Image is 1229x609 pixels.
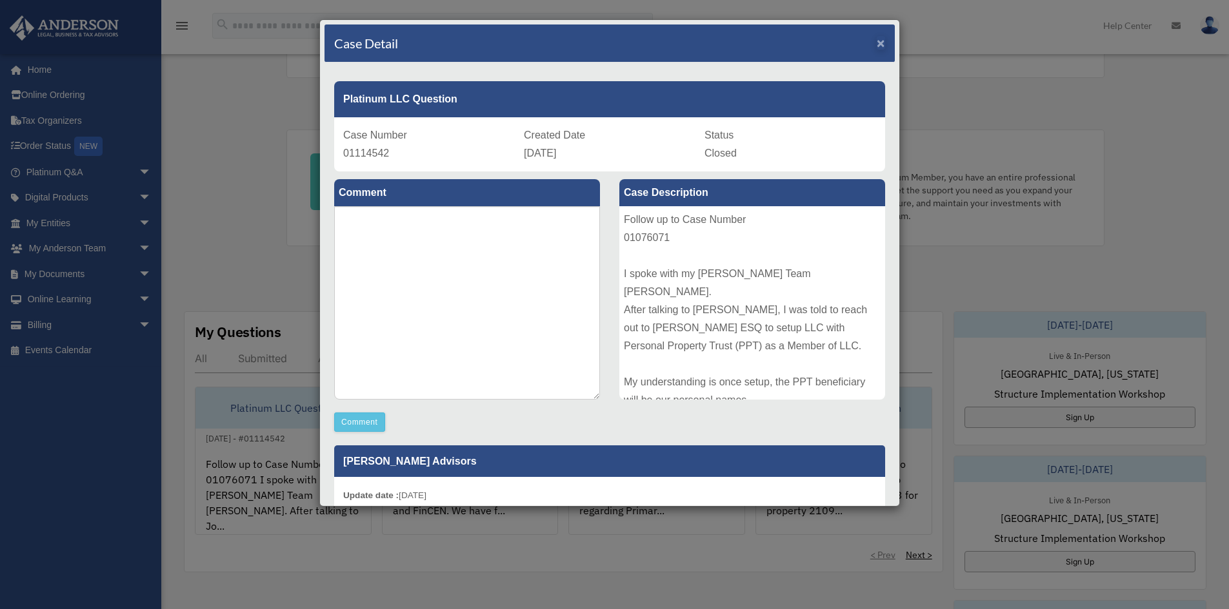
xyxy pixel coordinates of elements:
[334,179,600,206] label: Comment
[343,490,426,500] small: [DATE]
[704,130,734,140] span: Status
[334,34,398,52] h4: Case Detail
[877,35,885,50] span: ×
[334,81,885,117] div: Platinum LLC Question
[704,148,737,159] span: Closed
[343,490,399,500] b: Update date :
[343,130,407,140] span: Case Number
[524,148,556,159] span: [DATE]
[877,36,885,50] button: Close
[334,445,885,477] p: [PERSON_NAME] Advisors
[343,148,389,159] span: 01114542
[619,179,885,206] label: Case Description
[619,206,885,400] div: Follow up to Case Number 01076071 I spoke with my [PERSON_NAME] Team [PERSON_NAME]. After talking...
[524,130,585,140] span: Created Date
[334,412,385,432] button: Comment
